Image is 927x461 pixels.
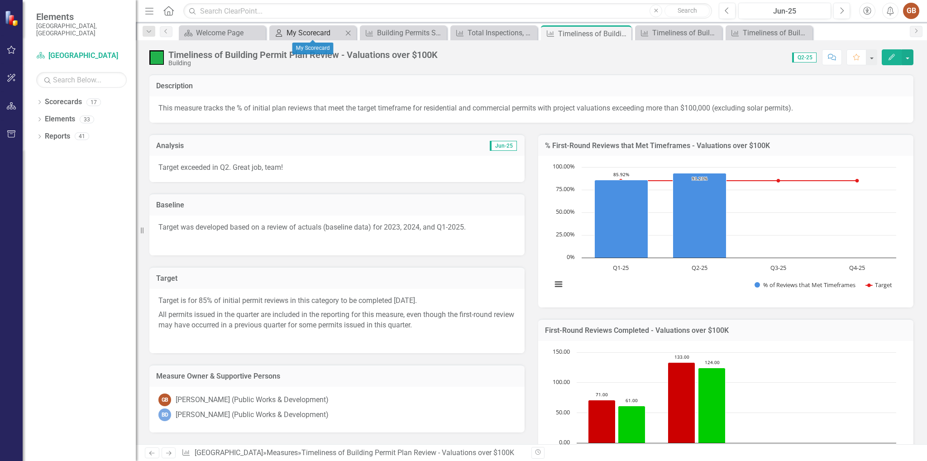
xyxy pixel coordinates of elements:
div: Building Permits Submitted and Issued [377,27,444,38]
p: Target is for 85% of initial permit reviews in this category to be completed [DATE]. [158,296,516,308]
button: Show Target [866,281,892,289]
text: 100.00 [553,378,570,386]
text: 93.23% [692,175,707,182]
input: Search ClearPoint... [183,3,712,19]
path: Q3-25, 85. Target. [777,179,780,182]
path: Q2-25, 133. First-Round Reviews Completed. [668,362,695,443]
a: Welcome Page [181,27,263,38]
div: BD [158,408,171,421]
path: Q2-25, 124. Reviews that Met Timeframes. [698,368,726,443]
a: Elements [45,114,75,125]
div: Jun-25 [741,6,828,17]
img: On Target [149,50,164,65]
text: 75.00% [556,185,575,193]
text: Q4-25 [849,264,865,272]
text: 85.92% [613,171,629,178]
text: 0% [567,253,575,261]
text: 124.00 [705,359,720,365]
path: Q1-25, 85.91549296. % of Reviews that Met Timeframes. [595,180,648,258]
div: My Scorecard [292,43,334,54]
div: Timeliness of Building Permit Plan Review - Valuations over $100K [301,448,514,457]
g: % of Reviews that Met Timeframes, series 1 of 2. Bar series with 4 bars. [595,167,858,258]
div: Timeliness of Building Permit Plan Review - Valuations over $100K [168,50,438,60]
a: Scorecards [45,97,82,107]
button: Search [664,5,710,17]
input: Search Below... [36,72,127,88]
div: Timeliness of Building Permit Plan Review - Solar Permits [743,27,810,38]
button: Jun-25 [738,3,831,19]
span: Q2-25 [792,53,817,62]
div: [PERSON_NAME] (Public Works & Development) [176,395,329,405]
text: 150.00 [553,347,570,355]
div: [PERSON_NAME] (Public Works & Development) [176,410,329,420]
text: 71.00 [596,391,608,398]
path: Q2-25, 93.23308271. % of Reviews that Met Timeframes. [673,173,726,258]
g: Target, series 2 of 2. Line with 4 data points. [619,179,859,182]
path: Q1-25, 71. First-Round Reviews Completed. [588,400,616,443]
h3: Target [156,274,518,283]
div: Timeliness of Building Permit Plan Review - Valuations under $100K [652,27,720,38]
a: Reports [45,131,70,142]
p: All permits issued in the quarter are included in the reporting for this measure, even though the... [158,308,516,332]
p: Target was developed based on a review of actuals (baseline data) for 2023, 2024, and Q1-2025. [158,222,516,235]
h3: First-Round Reviews Completed - Valuations over $100K [545,327,907,335]
svg: Interactive chart [547,163,901,298]
path: Q4-25, 85. Target. [855,179,859,182]
div: Welcome Page [196,27,263,38]
button: Show % of Reviews that Met Timeframes [755,281,856,289]
text: 25.00% [556,230,575,238]
text: Q2-25 [692,264,707,272]
div: 33 [80,115,94,123]
a: Measures [267,448,298,457]
div: Building [168,60,438,67]
small: [GEOGRAPHIC_DATA], [GEOGRAPHIC_DATA] [36,22,127,37]
text: 61.00 [626,397,638,403]
img: ClearPoint Strategy [5,10,20,26]
text: 50.00 [556,408,570,416]
a: Timeliness of Building Permit Plan Review - Solar Permits [728,27,810,38]
text: 0.00 [559,438,570,446]
span: Elements [36,11,127,22]
p: Target exceeded in Q2. Great job, team! [158,163,516,173]
div: GB [158,394,171,406]
div: Chart. Highcharts interactive chart. [547,163,904,298]
a: [GEOGRAPHIC_DATA] [195,448,263,457]
text: 100.00% [553,162,575,170]
path: Q1-25, 61. Reviews that Met Timeframes. [618,406,645,443]
h3: % First-Round Reviews that Met Timeframes - Valuations over $100K [545,142,907,150]
button: View chart menu, Chart [552,278,565,290]
text: Q1-25 [613,264,629,272]
h3: Description [156,82,907,90]
a: My Scorecard [272,27,343,38]
div: Timeliness of Building Permit Plan Review - Valuations over $100K [558,28,629,39]
text: 50.00% [556,207,575,216]
text: 133.00 [674,354,689,360]
div: My Scorecard [287,27,343,38]
a: Building Permits Submitted and Issued [362,27,444,38]
div: Total Inspections, by stops & staff [468,27,535,38]
span: Jun-25 [490,141,517,151]
div: 41 [75,133,89,140]
h3: Baseline [156,201,518,209]
p: This measure tracks the % of initial plan reviews that meet the target timeframe for residential ... [158,103,904,114]
a: Total Inspections, by stops & staff [453,27,535,38]
h3: Measure Owner & Supportive Persons [156,372,518,380]
h3: Analysis [156,142,335,150]
a: [GEOGRAPHIC_DATA] [36,51,127,61]
a: Timeliness of Building Permit Plan Review - Valuations under $100K [637,27,720,38]
button: GB [903,3,919,19]
div: » » [182,448,525,458]
div: 17 [86,98,101,106]
span: Search [678,7,697,14]
text: Q3-25 [770,264,786,272]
